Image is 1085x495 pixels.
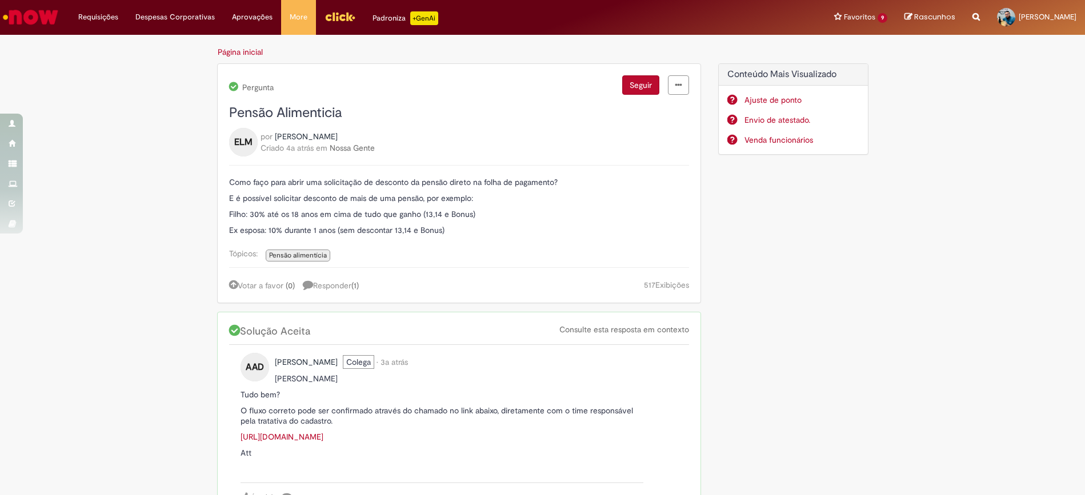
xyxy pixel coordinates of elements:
a: Venda funcionários [744,134,859,146]
p: O fluxo correto pode ser confirmado através do chamado no link abaixo, diretamente com o time res... [241,405,644,426]
a: Consulte esta resposta em contexto [559,324,689,335]
span: Colega [343,355,374,369]
img: click_logo_yellow_360x200.png [325,8,355,25]
p: Como faço para abrir uma solicitação de desconto da pensão direto na folha de pagamento? [229,177,690,187]
span: Rascunhos [914,11,955,22]
a: Pensão alimentícia [266,249,330,261]
a: menu Ações [668,75,689,95]
p: [PERSON_NAME] [241,373,644,384]
p: E é possível solicitar desconto de mais de uma pensão, por exemplo: [229,193,690,203]
span: Aprovações [232,11,273,23]
span: AAD [246,358,264,376]
p: +GenAi [410,11,438,25]
a: ELM [229,136,258,147]
span: • [377,357,378,367]
span: Criado [261,143,284,153]
span: Requisições [78,11,118,23]
p: Ex esposa: 10% durante 1 anos (sem descontar 13,14 e Bonus) [229,225,690,235]
a: Eduardo Lourenco Martins Filho perfil [275,131,338,142]
span: Pergunta [241,83,274,92]
a: Envio de atestado. [744,114,859,126]
img: ServiceNow [1,6,60,29]
span: Pensão Alimenticia [229,104,342,122]
span: em [316,143,327,153]
a: Votar a favor [229,280,283,291]
span: ELM [234,133,253,151]
span: por [261,131,273,142]
span: 0 [288,280,293,291]
p: Filho: 30% até os 18 anos em cima de tudo que ganho (13,14 e Bonus) [229,209,690,219]
span: More [290,11,307,23]
span: 9 [878,13,887,23]
p: Tudo bem? [241,389,644,400]
a: Amanda Araujo da Silva perfil [275,356,338,368]
div: Padroniza [373,11,438,25]
span: Favoritos [844,11,875,23]
span: Solução Aceita [229,325,313,338]
a: 1 respostas, clique para responder [303,279,365,291]
span: Tópicos: [229,248,263,259]
span: Exibições [655,280,689,290]
a: Nossa Gente [330,143,375,153]
h2: Conteúdo Mais Visualizado [727,70,859,80]
span: 1 [354,280,357,291]
a: Ajuste de ponto [744,94,859,106]
time: 25/02/2022 10:46:34 [286,143,314,153]
span: Pensão alimentícia [269,251,327,260]
p: Att [241,448,644,458]
span: 3a atrás [381,357,408,367]
a: Rascunhos [904,12,955,23]
span: Despesas Corporativas [135,11,215,23]
span: ( ) [286,280,295,291]
div: Solução Aceita [229,324,690,345]
span: 4a atrás [286,143,314,153]
span: ( ) [351,280,359,291]
span: 517 [644,280,655,290]
button: Seguir [622,75,659,95]
a: [URL][DOMAIN_NAME] [241,432,323,442]
span: Amanda Araujo da Silva perfil [275,357,338,367]
a: AAD [241,361,269,372]
time: 10/03/2022 07:32:24 [381,357,408,367]
span: [PERSON_NAME] [1019,12,1076,22]
div: Conteúdo Mais Visualizado [718,63,868,155]
a: Página inicial [218,47,263,57]
span: Responder [303,280,359,291]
